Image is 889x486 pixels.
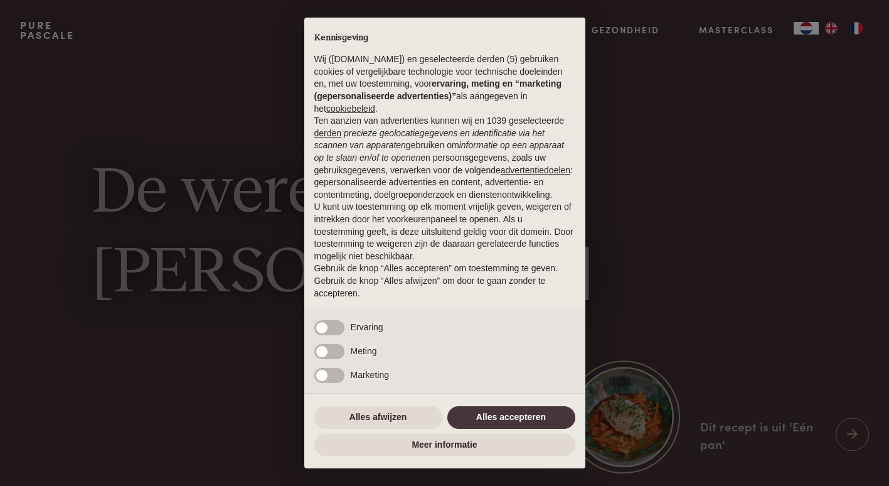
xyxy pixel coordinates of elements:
button: advertentiedoelen [501,165,570,177]
p: U kunt uw toestemming op elk moment vrijelijk geven, weigeren of intrekken door het voorkeurenpan... [314,201,575,262]
a: cookiebeleid [326,104,375,114]
strong: ervaring, meting en “marketing (gepersonaliseerde advertenties)” [314,78,562,101]
span: Ervaring [351,322,383,332]
button: derden [314,127,342,140]
p: Wij ([DOMAIN_NAME]) en geselecteerde derden (5) gebruiken cookies of vergelijkbare technologie vo... [314,53,575,115]
button: Meer informatie [314,434,575,456]
em: precieze geolocatiegegevens en identificatie via het scannen van apparaten [314,128,545,151]
span: Meting [351,346,377,356]
p: Gebruik de knop “Alles accepteren” om toestemming te geven. Gebruik de knop “Alles afwijzen” om d... [314,262,575,300]
p: Ten aanzien van advertenties kunnen wij en 1039 geselecteerde gebruiken om en persoonsgegevens, z... [314,115,575,201]
h2: Kennisgeving [314,33,575,44]
button: Alles accepteren [447,406,575,429]
button: Alles afwijzen [314,406,442,429]
span: Marketing [351,370,389,380]
em: informatie op een apparaat op te slaan en/of te openen [314,140,565,163]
